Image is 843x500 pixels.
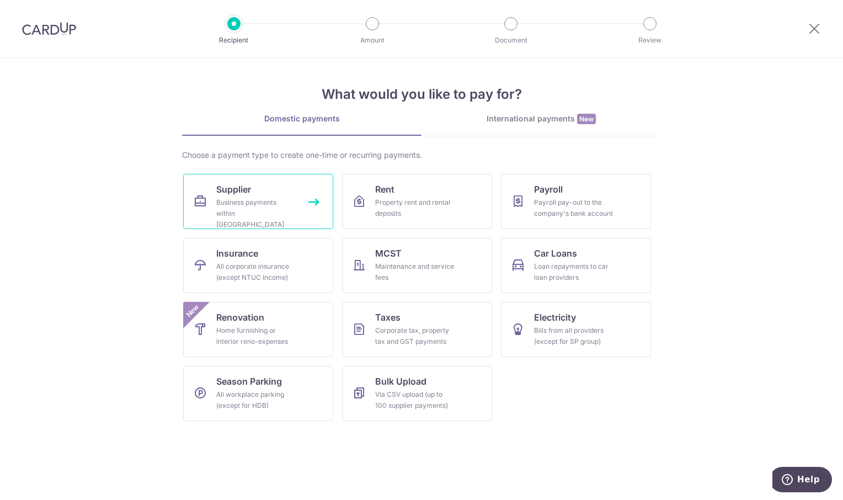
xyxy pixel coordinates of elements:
[183,174,333,229] a: SupplierBusiness payments within [GEOGRAPHIC_DATA]
[216,389,296,411] div: All workplace parking (except for HDB)
[375,183,394,196] span: Rent
[216,197,296,230] div: Business payments within [GEOGRAPHIC_DATA]
[183,238,333,293] a: InsuranceAll corporate insurance (except NTUC Income)
[184,302,202,320] span: New
[772,467,832,494] iframe: Opens a widget where you can find more information
[534,183,563,196] span: Payroll
[216,325,296,347] div: Home furnishing or interior reno-expenses
[216,247,258,260] span: Insurance
[534,197,613,219] div: Payroll pay-out to the company's bank account
[182,84,661,104] h4: What would you like to pay for?
[501,174,651,229] a: PayrollPayroll pay-out to the company's bank account
[216,311,264,324] span: Renovation
[216,261,296,283] div: All corporate insurance (except NTUC Income)
[375,375,426,388] span: Bulk Upload
[421,113,661,125] div: International payments
[183,366,333,421] a: Season ParkingAll workplace parking (except for HDB)
[22,22,76,35] img: CardUp
[534,261,613,283] div: Loan repayments to car loan providers
[375,247,402,260] span: MCST
[501,238,651,293] a: Car LoansLoan repayments to car loan providers
[501,302,651,357] a: ElectricityBills from all providers (except for SP group)
[534,247,577,260] span: Car Loans
[342,174,492,229] a: RentProperty rent and rental deposits
[375,389,455,411] div: Via CSV upload (up to 100 supplier payments)
[182,150,661,161] div: Choose a payment type to create one-time or recurring payments.
[375,325,455,347] div: Corporate tax, property tax and GST payments
[609,35,691,46] p: Review
[342,302,492,357] a: TaxesCorporate tax, property tax and GST payments
[216,375,282,388] span: Season Parking
[193,35,275,46] p: Recipient
[534,311,576,324] span: Electricity
[375,261,455,283] div: Maintenance and service fees
[534,325,613,347] div: Bills from all providers (except for SP group)
[375,311,401,324] span: Taxes
[216,183,251,196] span: Supplier
[342,238,492,293] a: MCSTMaintenance and service fees
[182,113,421,124] div: Domestic payments
[183,302,333,357] a: RenovationHome furnishing or interior reno-expensesNew
[342,366,492,421] a: Bulk UploadVia CSV upload (up to 100 supplier payments)
[332,35,413,46] p: Amount
[577,114,596,124] span: New
[375,197,455,219] div: Property rent and rental deposits
[470,35,552,46] p: Document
